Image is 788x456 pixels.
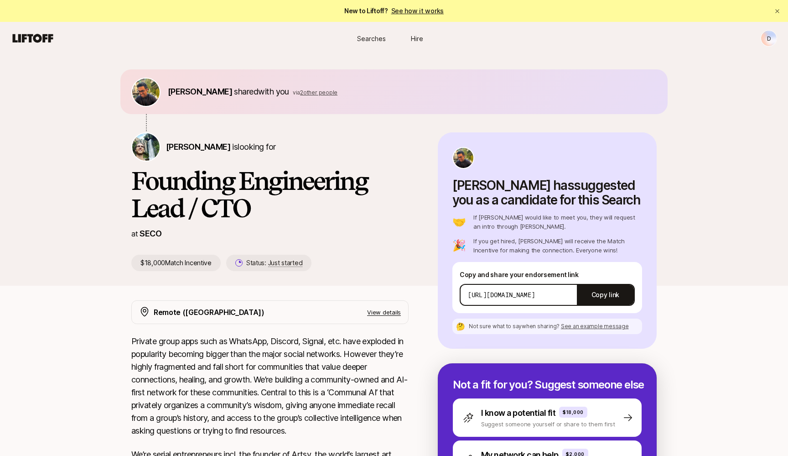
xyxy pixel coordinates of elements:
p: Copy and share your endorsement link [460,269,635,280]
img: 178b7bd0_1432_4522_895b_17ccffae92f4.jpg [453,148,473,168]
p: 🤝 [452,216,466,227]
p: If [PERSON_NAME] would like to meet you, they will request an intro through [PERSON_NAME]. [473,213,642,231]
p: [URL][DOMAIN_NAME] [468,290,535,299]
p: Not a fit for you? Suggest someone else [453,378,642,391]
p: View details [367,308,401,317]
img: Carter Cleveland [132,133,160,161]
p: D [767,33,771,44]
p: Private group apps such as WhatsApp, Discord, Signal, etc. have exploded in popularity becoming b... [131,335,409,437]
p: is looking for [166,141,275,153]
span: Hire [411,34,423,43]
span: 2 other people [300,89,337,96]
p: If you get hired, [PERSON_NAME] will receive the Match Incentive for making the connection. Every... [473,236,642,255]
p: Suggest someone yourself or share to them first [481,419,615,429]
p: SECO [140,227,161,240]
span: New to Liftoff? [344,5,444,16]
span: [PERSON_NAME] [168,87,232,96]
a: Searches [348,30,394,47]
h1: Founding Engineering Lead / CTO [131,167,409,222]
a: Hire [394,30,440,47]
span: [PERSON_NAME] [166,142,230,152]
span: with you [258,87,289,96]
p: Status: [246,257,302,268]
button: D [761,30,777,47]
p: 🤔 [456,323,465,330]
a: See how it works [391,7,444,15]
button: Copy link [577,282,634,308]
p: 🎉 [452,240,466,251]
p: Not sure what to say when sharing ? [469,322,629,330]
p: shared [168,85,337,98]
p: $18,000 Match Incentive [131,255,221,271]
p: at [131,228,138,240]
span: via [293,89,300,96]
p: [PERSON_NAME] has suggested you as a candidate for this Search [452,178,642,207]
img: 178b7bd0_1432_4522_895b_17ccffae92f4.jpg [132,79,160,106]
span: See an example message [561,323,629,330]
span: Searches [357,34,386,43]
span: Just started [268,259,303,267]
p: $18,000 [563,409,584,416]
p: I know a potential fit [481,407,555,419]
p: Remote ([GEOGRAPHIC_DATA]) [154,306,264,318]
